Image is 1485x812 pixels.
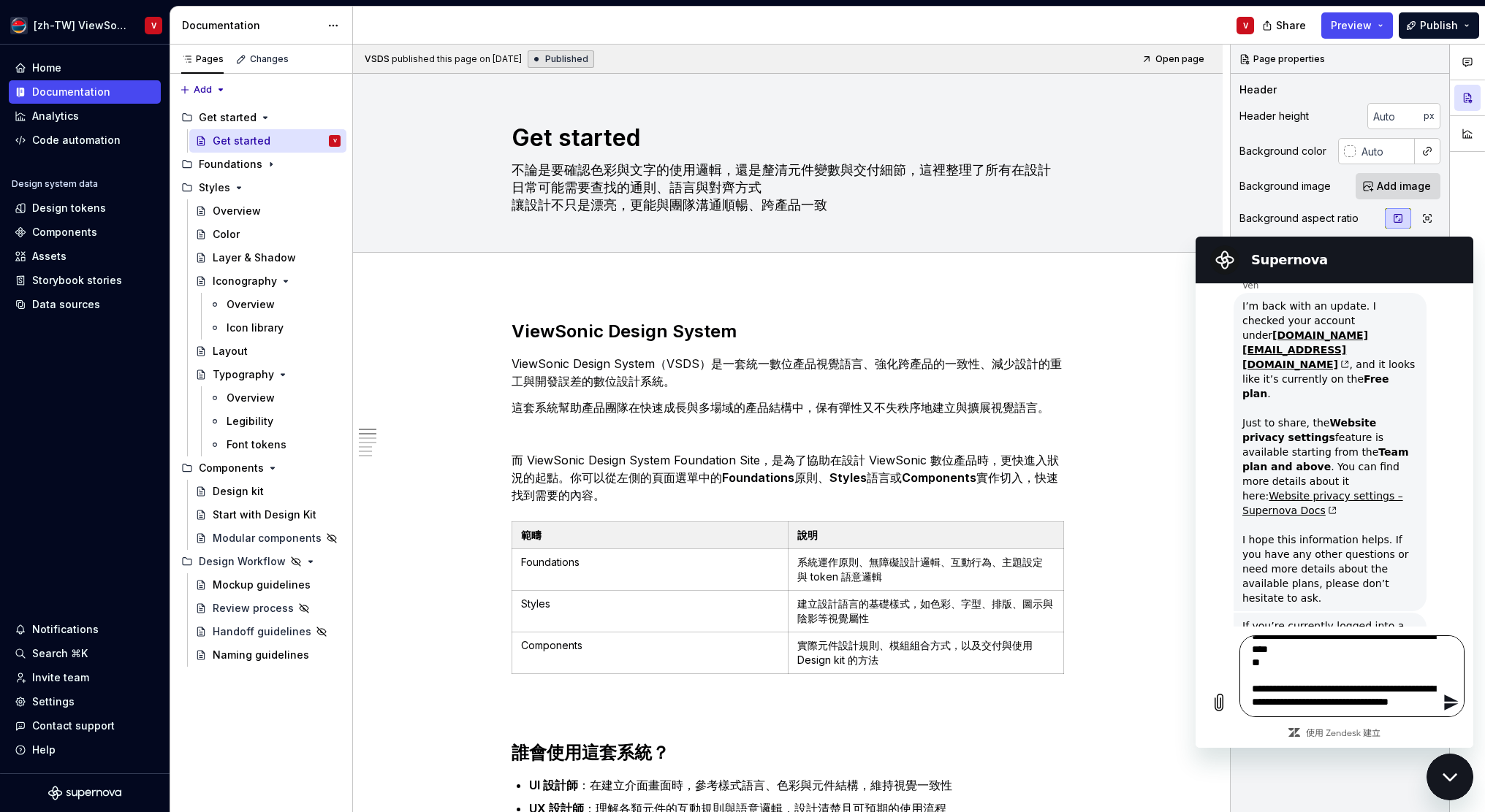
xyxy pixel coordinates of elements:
[213,134,270,148] div: Get started
[9,690,161,713] a: Settings
[175,153,346,176] div: Foundations
[1239,211,1359,226] div: Background aspect ratio
[9,56,161,80] a: Home
[9,642,161,665] button: Search ⌘K
[529,776,1064,794] p: ：在建立介面畫面時，參考樣式語言、色彩與元件結構，維持視覺一致性
[1321,12,1393,39] button: Preview
[9,666,161,689] a: Invite team
[902,470,976,485] strong: Components
[1427,754,1473,800] iframe: 開啟傳訊視窗按鈕，對話進行中
[203,433,346,456] a: Font tokens
[521,638,779,653] p: Components
[32,297,100,312] div: Data sources
[32,670,89,685] div: Invite team
[213,344,248,359] div: Layout
[213,250,296,265] div: Layer & Shadow
[175,456,346,480] div: Components
[512,451,1064,504] p: 而 ViewSonic Design System Foundation Site，是為了協助在設計 ViewSonic 數位產品時，更快進入狀況的起點。你可以從左側的頁面選單中的 原則、 語言...
[199,180,230,195] div: Styles
[1255,12,1315,39] button: Share
[9,104,161,128] a: Analytics
[189,246,346,269] a: Layer & Shadow
[1239,144,1326,158] div: Background color
[227,414,273,429] div: Legibility
[32,133,121,148] div: Code automation
[512,741,1064,765] h2: 誰會使用這套系統？
[213,578,311,592] div: Mockup guidelines
[213,367,274,382] div: Typography
[1367,103,1424,129] input: Auto
[9,129,161,152] a: Code automation
[189,129,346,153] a: Get startedV
[203,293,346,316] a: Overview
[199,157,262,172] div: Foundations
[213,648,309,662] div: Naming guidelines
[32,743,56,757] div: Help
[32,273,122,288] div: Storybook stories
[175,176,346,199] div: Styles
[1356,138,1415,164] input: Auto
[32,109,79,123] div: Analytics
[189,223,346,246] a: Color
[151,20,156,31] div: V
[32,249,67,264] div: Assets
[1276,18,1306,33] span: Share
[512,399,1064,416] p: 這套系統幫助產品團隊在快速成長與多場域的產品結構中，保有彈性又不失秩序地建立與擴展視覺語言。
[189,643,346,667] a: Naming guidelines
[213,204,261,218] div: Overview
[213,274,277,288] div: Iconography
[199,110,257,125] div: Get started
[227,321,284,335] div: Icon library
[1137,49,1211,69] a: Open page
[797,638,1055,667] p: 實際元件設計規則、模組組合方式，以及交付與使用 Design kit 的方法
[32,694,75,709] div: Settings
[213,507,316,522] div: Start with Design Kit
[189,503,346,526] a: Start with Design Kit
[175,80,230,100] button: Add
[189,526,346,550] a: Modular components
[32,61,61,75] div: Home
[213,531,322,545] div: Modular components
[1424,110,1435,122] p: px
[797,555,1055,584] p: 系統運作原則、無障礙設計邏輯、互動行為、主題設定與 token 語意邏輯
[512,355,1064,390] p: ViewSonic Design System（VSDS）是一套統一數位產品視覺語言、強化跨產品的一致性、減少設計的重工與開發誤差的數位設計系統。
[392,53,522,65] div: published this page on [DATE]
[175,106,346,129] div: Get started
[509,158,1061,217] textarea: 不論是要確認色彩與文字的使用邏輯，還是釐清元件變數與交付細節，這裡整理了所有在設計日常可能需要查找的通則、語言與對齊方式 讓設計不只是漂亮，更能與團隊溝通順暢、跨產品一致
[9,738,161,762] button: Help
[3,9,167,41] button: [zh-TW] ViewSonic Design SystemV
[48,786,121,800] svg: Supernova Logo
[545,53,588,65] span: Published
[199,554,286,569] div: Design Workflow
[521,555,779,570] p: Foundations
[189,340,346,363] a: Layout
[189,199,346,223] a: Overview
[175,550,346,573] div: Design Workflow
[32,622,99,637] div: Notifications
[521,528,779,543] p: 範疇
[32,225,97,240] div: Components
[1331,18,1372,33] span: Preview
[9,196,161,220] a: Design tokens
[213,227,240,242] div: Color
[797,597,1055,626] p: 建立設計語言的基礎樣式，如色彩、字型、排版、圖示與陰影等視覺屬性
[32,201,106,215] div: Design tokens
[182,18,320,33] div: Documentation
[12,178,98,190] div: Design system data
[1239,109,1309,123] div: Header height
[521,597,779,611] p: Styles
[9,80,161,104] a: Documentation
[189,620,346,643] a: Handoff guidelines
[1155,53,1204,65] span: Open page
[32,719,115,733] div: Contact support
[333,134,337,148] div: V
[32,85,110,99] div: Documentation
[203,386,346,410] a: Overview
[9,714,161,738] button: Contact support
